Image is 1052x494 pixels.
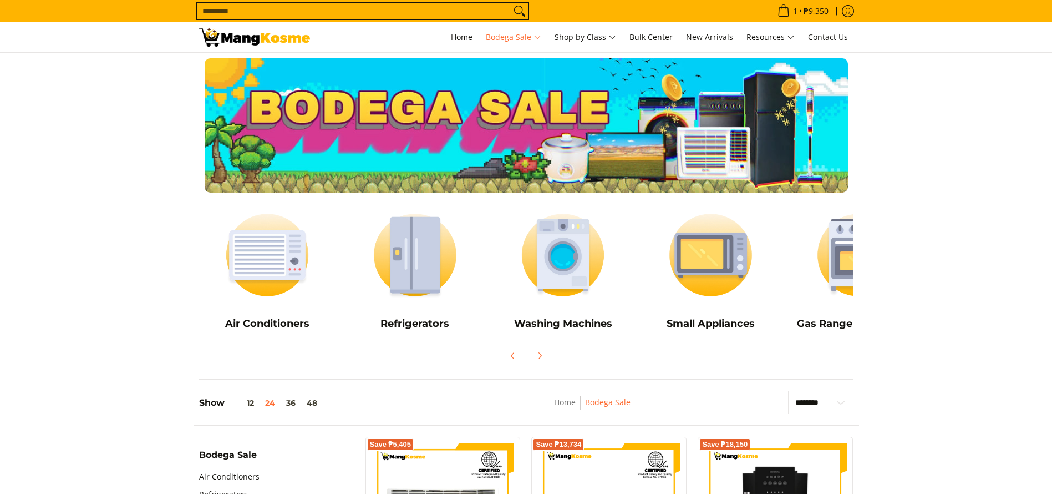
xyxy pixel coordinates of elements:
[199,28,310,47] img: Bodega Sale l Mang Kosme: Cost-Efficient &amp; Quality Home Appliances
[629,32,673,42] span: Bulk Center
[536,441,581,448] span: Save ₱13,734
[281,399,301,407] button: 36
[774,5,832,17] span: •
[199,451,257,460] span: Bodega Sale
[702,441,748,448] span: Save ₱18,150
[321,22,853,52] nav: Main Menu
[199,451,257,468] summary: Open
[808,32,848,42] span: Contact Us
[686,32,733,42] span: New Arrivals
[445,22,478,52] a: Home
[555,31,616,44] span: Shop by Class
[746,31,795,44] span: Resources
[791,7,799,15] span: 1
[199,317,336,330] h5: Air Conditioners
[642,204,779,338] a: Small Appliances Small Appliances
[624,22,678,52] a: Bulk Center
[802,7,830,15] span: ₱9,350
[225,399,260,407] button: 12
[790,204,927,306] img: Cookers
[347,317,484,330] h5: Refrigerators
[495,317,632,330] h5: Washing Machines
[480,22,547,52] a: Bodega Sale
[199,204,336,306] img: Air Conditioners
[549,22,622,52] a: Shop by Class
[680,22,739,52] a: New Arrivals
[741,22,800,52] a: Resources
[370,441,411,448] span: Save ₱5,405
[451,32,472,42] span: Home
[642,204,779,306] img: Small Appliances
[301,399,323,407] button: 48
[790,317,927,330] h5: Gas Range and Cookers
[527,344,552,368] button: Next
[199,204,336,338] a: Air Conditioners Air Conditioners
[260,399,281,407] button: 24
[501,344,525,368] button: Previous
[790,204,927,338] a: Cookers Gas Range and Cookers
[347,204,484,338] a: Refrigerators Refrigerators
[642,317,779,330] h5: Small Appliances
[199,468,260,486] a: Air Conditioners
[585,397,631,407] a: Bodega Sale
[480,396,705,421] nav: Breadcrumbs
[495,204,632,338] a: Washing Machines Washing Machines
[802,22,853,52] a: Contact Us
[495,204,632,306] img: Washing Machines
[486,31,541,44] span: Bodega Sale
[199,397,323,409] h5: Show
[554,397,576,407] a: Home
[347,204,484,306] img: Refrigerators
[511,3,528,19] button: Search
